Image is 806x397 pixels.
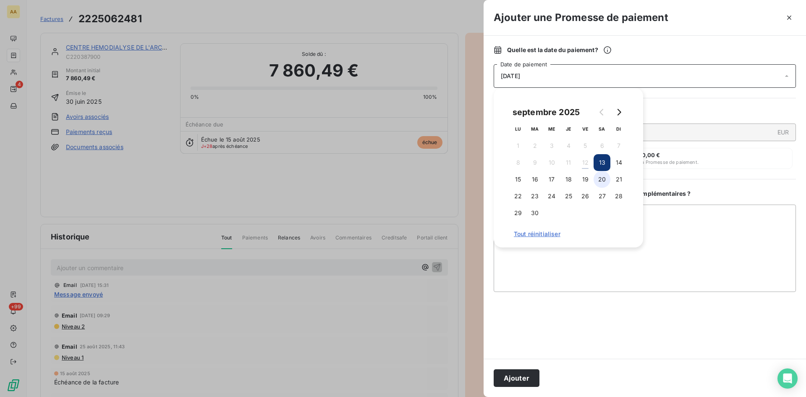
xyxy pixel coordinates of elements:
button: 10 [543,154,560,171]
button: Ajouter [494,369,539,387]
button: 19 [577,171,594,188]
button: 13 [594,154,610,171]
th: mercredi [543,121,560,137]
th: vendredi [577,121,594,137]
button: 17 [543,171,560,188]
button: 23 [526,188,543,205]
span: [DATE] [501,73,520,79]
button: Go to next month [610,104,627,121]
button: 15 [510,171,526,188]
button: 4 [560,137,577,154]
button: 6 [594,137,610,154]
button: 22 [510,188,526,205]
button: 26 [577,188,594,205]
div: septembre 2025 [510,105,583,119]
button: 18 [560,171,577,188]
button: 25 [560,188,577,205]
h3: Ajouter une Promesse de paiement [494,10,668,25]
button: 9 [526,154,543,171]
button: 1 [510,137,526,154]
button: 3 [543,137,560,154]
button: 30 [526,205,543,221]
button: 5 [577,137,594,154]
span: Tout réinitialiser [514,231,623,237]
button: 28 [610,188,627,205]
button: Go to previous month [594,104,610,121]
span: Quelle est la date du paiement ? [507,46,612,54]
button: 16 [526,171,543,188]
button: 21 [610,171,627,188]
button: 8 [510,154,526,171]
th: jeudi [560,121,577,137]
button: 20 [594,171,610,188]
button: 27 [594,188,610,205]
th: samedi [594,121,610,137]
th: lundi [510,121,526,137]
button: 7 [610,137,627,154]
button: 11 [560,154,577,171]
th: dimanche [610,121,627,137]
span: 0,00 € [642,152,660,158]
button: 12 [577,154,594,171]
button: 29 [510,205,526,221]
button: 2 [526,137,543,154]
th: mardi [526,121,543,137]
button: 24 [543,188,560,205]
button: 14 [610,154,627,171]
div: Open Intercom Messenger [777,368,798,389]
